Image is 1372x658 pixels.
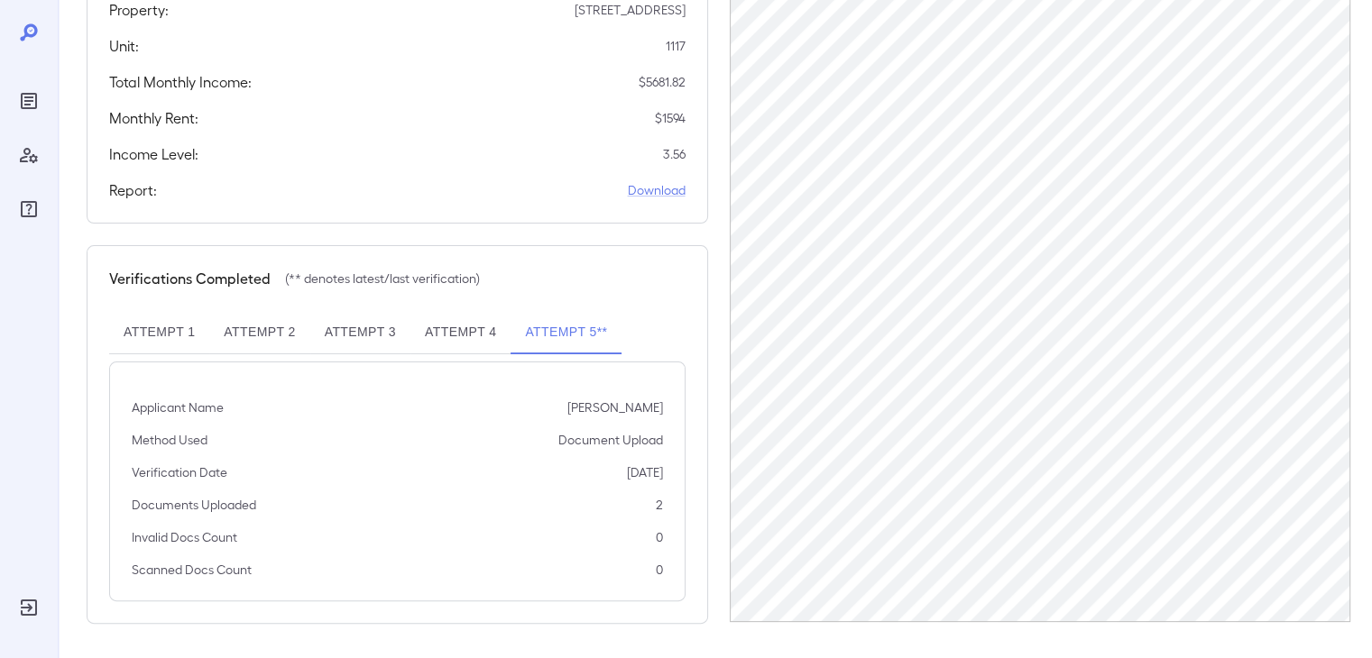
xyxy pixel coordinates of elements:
[567,398,663,416] p: [PERSON_NAME]
[132,561,252,579] p: Scanned Docs Count
[639,73,686,91] p: $ 5681.82
[132,431,207,449] p: Method Used
[109,107,198,129] h5: Monthly Rent:
[209,311,309,354] button: Attempt 2
[132,463,227,481] p: Verification Date
[558,431,663,449] p: Document Upload
[666,37,686,55] p: 1117
[14,593,43,622] div: Log Out
[14,195,43,224] div: FAQ
[656,561,663,579] p: 0
[109,35,139,57] h5: Unit:
[109,179,157,201] h5: Report:
[132,496,256,514] p: Documents Uploaded
[511,311,622,354] button: Attempt 5**
[628,181,686,199] a: Download
[14,87,43,115] div: Reports
[14,141,43,169] div: Manage Users
[132,398,224,416] p: Applicant Name
[663,145,686,163] p: 3.56
[575,1,686,19] p: [STREET_ADDRESS]
[655,109,686,127] p: $ 1594
[410,311,511,354] button: Attempt 4
[109,268,271,289] h5: Verifications Completed
[656,528,663,546] p: 0
[285,270,480,288] p: (** denotes latest/last verification)
[132,528,237,546] p: Invalid Docs Count
[109,71,252,93] h5: Total Monthly Income:
[656,496,663,514] p: 2
[627,463,663,481] p: [DATE]
[109,311,209,354] button: Attempt 1
[109,143,198,165] h5: Income Level:
[310,311,410,354] button: Attempt 3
